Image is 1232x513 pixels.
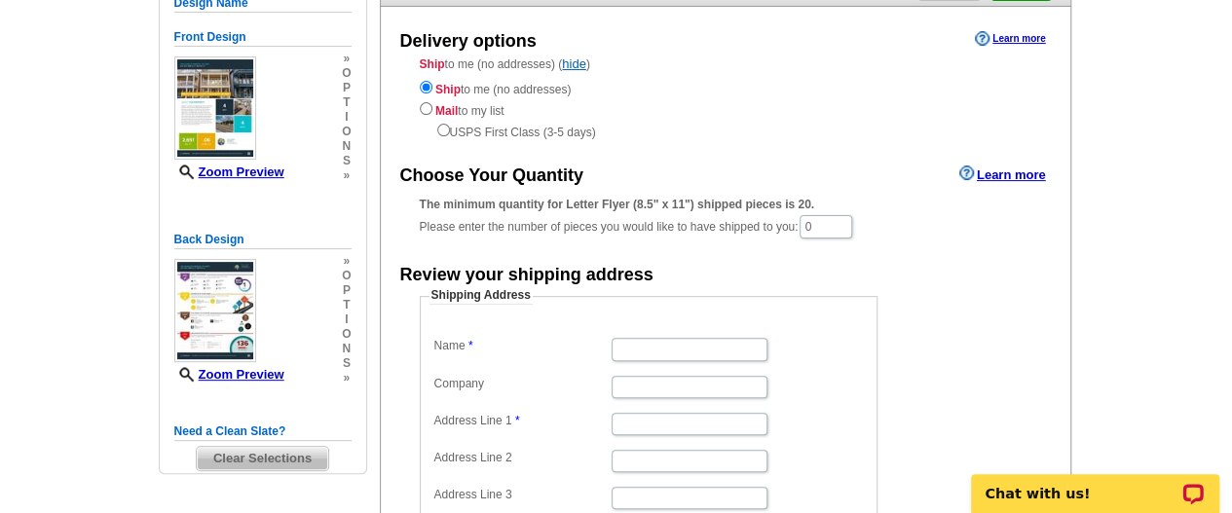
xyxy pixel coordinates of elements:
[429,287,533,305] legend: Shipping Address
[434,376,610,392] label: Company
[435,83,461,96] strong: Ship
[342,81,351,95] span: p
[420,57,445,71] strong: Ship
[381,55,1070,141] div: to me (no addresses) ( )
[420,120,1031,141] div: USPS First Class (3-5 days)
[958,452,1232,513] iframe: LiveChat chat widget
[400,164,583,189] div: Choose Your Quantity
[434,487,610,503] label: Address Line 3
[342,371,351,385] span: »
[342,327,351,342] span: o
[342,342,351,356] span: n
[342,356,351,371] span: s
[342,139,351,154] span: n
[420,77,1031,141] div: to me (no addresses) to my list
[174,231,352,249] h5: Back Design
[174,259,256,362] img: small-thumb.jpg
[342,298,351,312] span: t
[342,168,351,183] span: »
[435,104,458,118] strong: Mail
[434,338,610,354] label: Name
[174,422,352,441] h5: Need a Clean Slate?
[400,29,537,55] div: Delivery options
[434,413,610,429] label: Address Line 1
[342,52,351,66] span: »
[174,28,352,47] h5: Front Design
[174,367,284,382] a: Zoom Preview
[342,125,351,139] span: o
[342,95,351,110] span: t
[342,254,351,269] span: »
[342,283,351,298] span: p
[174,165,284,179] a: Zoom Preview
[342,110,351,125] span: i
[342,312,351,327] span: i
[975,31,1045,47] a: Learn more
[197,447,328,470] span: Clear Selections
[959,165,1046,181] a: Learn more
[342,66,351,81] span: o
[342,154,351,168] span: s
[434,450,610,466] label: Address Line 2
[420,196,1031,213] div: The minimum quantity for Letter Flyer (8.5" x 11") shipped pieces is 20.
[342,269,351,283] span: o
[420,196,1031,240] div: Please enter the number of pieces you would like to have shipped to you:
[400,263,653,288] div: Review your shipping address
[562,56,586,71] a: hide
[174,56,256,160] img: small-thumb.jpg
